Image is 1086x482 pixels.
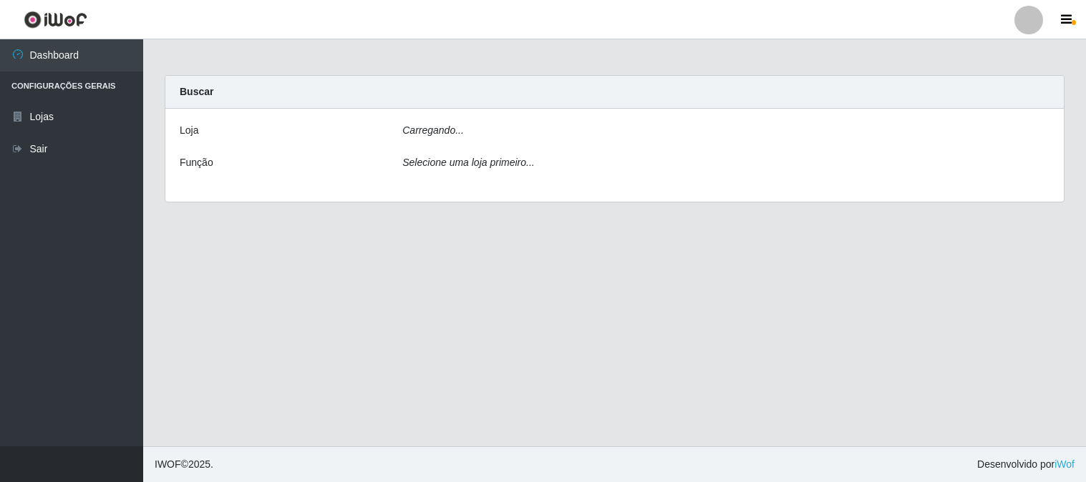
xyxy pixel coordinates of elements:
[180,155,213,170] label: Função
[180,86,213,97] strong: Buscar
[1055,458,1075,470] a: iWof
[402,157,534,168] i: Selecione uma loja primeiro...
[155,457,213,472] span: © 2025 .
[180,123,198,138] label: Loja
[402,124,464,136] i: Carregando...
[155,458,181,470] span: IWOF
[977,457,1075,472] span: Desenvolvido por
[24,11,87,29] img: CoreUI Logo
